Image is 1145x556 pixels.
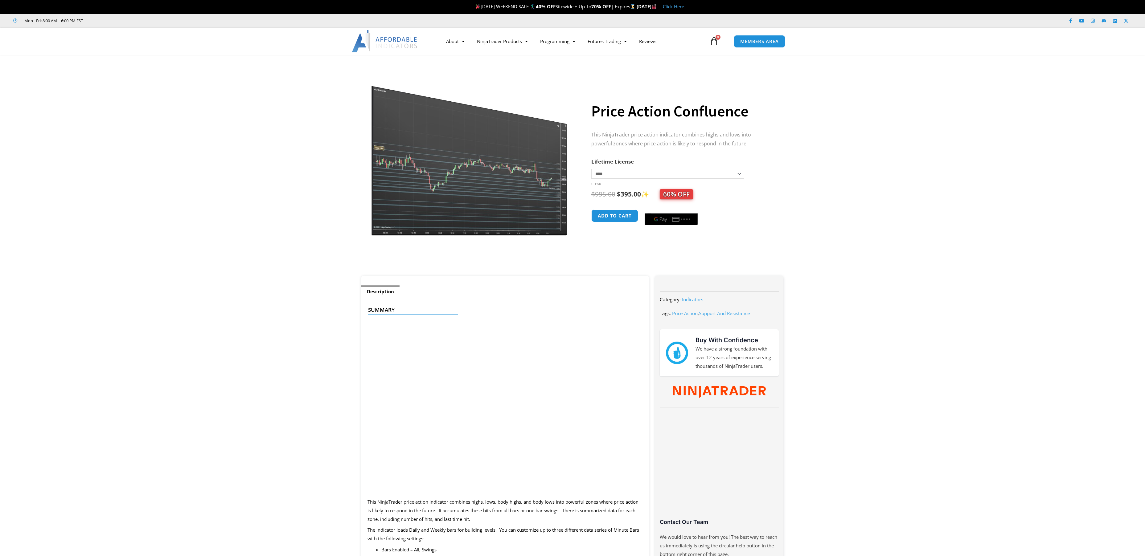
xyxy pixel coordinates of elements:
[471,34,534,48] a: NinjaTrader Products
[682,296,703,302] a: Indicators
[630,4,635,9] img: ⌛
[672,310,698,316] a: Price Action
[660,189,693,199] span: 60% OFF
[617,190,621,198] span: $
[652,4,656,9] img: 🏭
[581,34,633,48] a: Futures Trading
[633,34,663,48] a: Reviews
[673,386,765,398] img: NinjaTrader Wordmark color RGB | Affordable Indicators – NinjaTrader
[591,131,751,147] span: This NinjaTrader price action indicator combines highs and lows into powerful zones where price a...
[440,34,708,48] nav: Menu
[681,217,690,221] text: ••••••
[734,35,785,48] a: MEMBERS AREA
[367,526,643,543] p: The indicator loads Daily and Weekly bars for building levels. You can customize up to three diff...
[591,190,615,198] bdi: 995.00
[591,209,638,222] button: Add to cart
[370,66,568,236] img: Price Action Confluence 2
[367,332,643,487] iframe: NEW Price Action Indicator For Bob
[367,498,643,524] p: This NinjaTrader price action indicator combines highs, lows, body highs, and body lows into powe...
[534,34,581,48] a: Programming
[352,30,418,52] img: LogoAI | Affordable Indicators – NinjaTrader
[696,335,773,345] h3: Buy With Confidence
[696,345,773,371] p: We have a strong foundation with over 12 years of experience serving thousands of NinjaTrader users.
[700,32,728,50] a: 0
[637,3,657,10] strong: [DATE]
[476,4,480,9] img: 🎉
[440,34,471,48] a: About
[666,342,688,364] img: mark thumbs good 43913 | Affordable Indicators – NinjaTrader
[617,190,641,198] bdi: 395.00
[591,190,595,198] span: $
[474,3,637,10] span: [DATE] WEEKEND SALE 🏌️‍♂️ Sitewide + Up To | Expires
[660,310,671,316] span: Tags:
[591,3,611,10] strong: 70% OFF
[699,310,750,316] a: Support And Resistance
[381,546,643,554] li: Bars Enabled – All, Swings
[591,158,634,165] label: Lifetime License
[660,296,681,302] span: Category:
[92,18,184,24] iframe: Customer reviews powered by Trustpilot
[663,3,684,10] a: Click Here
[361,286,400,298] a: Description
[591,182,601,186] a: Clear options
[536,3,556,10] strong: 40% OFF
[645,213,698,225] button: Buy with GPay
[591,100,771,122] h1: Price Action Confluence
[740,39,779,44] span: MEMBERS AREA
[641,190,693,198] span: ✨
[23,17,83,24] span: Mon - Fri: 8:00 AM – 6:00 PM EST
[660,415,779,523] iframe: Customer reviews powered by Trustpilot
[591,230,771,236] iframe: PayPal Message 1
[672,310,750,316] span: ,
[660,518,779,526] h3: Contact Our Team
[716,35,720,40] span: 0
[368,307,637,313] h4: Summary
